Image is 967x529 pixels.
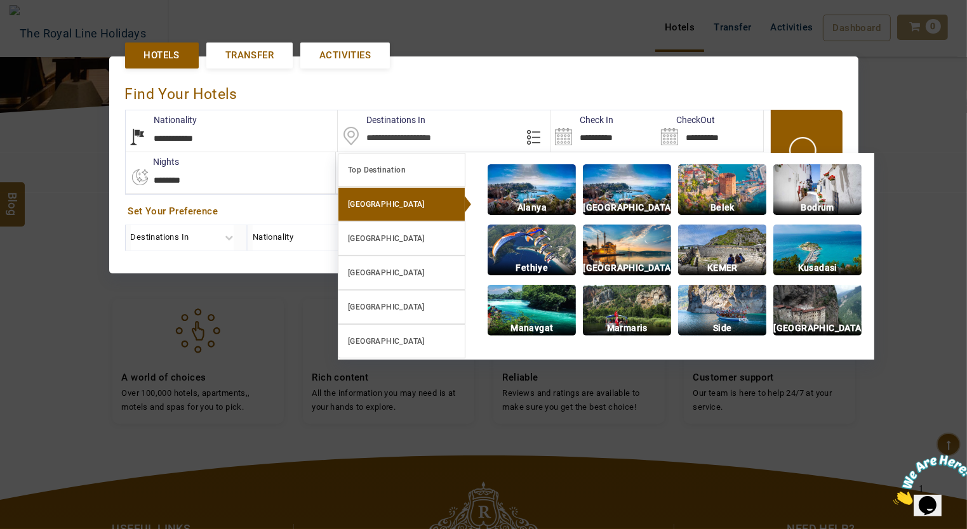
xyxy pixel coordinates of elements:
img: Chat attention grabber [5,5,84,55]
img: img [583,285,671,336]
span: Nationality [253,232,293,242]
b: [GEOGRAPHIC_DATA] [348,234,425,243]
input: Search [657,110,763,152]
p: Kusadasi [773,261,862,275]
span: Hotels [144,49,180,62]
label: CheckOut [657,114,715,126]
span: 1 [5,5,10,16]
p: Alanya [488,200,576,215]
img: img [678,225,766,275]
b: [GEOGRAPHIC_DATA] [348,303,425,311]
p: [GEOGRAPHIC_DATA] [583,200,671,215]
span: Transfer [225,49,274,62]
a: [GEOGRAPHIC_DATA] [338,290,465,324]
p: Bodrum [773,200,862,215]
label: Destinations In [338,114,425,126]
p: Fethiye [488,261,576,275]
img: img [678,285,766,336]
a: Set Your Preference [128,205,839,218]
img: img [773,285,862,336]
a: Hotels [125,42,199,69]
a: Activities [300,42,390,69]
a: [GEOGRAPHIC_DATA] [338,324,465,358]
p: [GEOGRAPHIC_DATA] [583,261,671,275]
span: Activities [319,49,371,62]
img: img [488,225,576,275]
a: [GEOGRAPHIC_DATA] [338,221,465,256]
a: [GEOGRAPHIC_DATA] [338,256,465,290]
p: KEMER [678,261,766,275]
label: nights [125,155,180,168]
p: Manavgat [488,321,576,336]
label: Nationality [126,114,197,126]
img: img [583,164,671,215]
b: Top Destination [348,166,406,174]
a: Top Destination [338,153,465,187]
div: Find Your Hotels [125,72,843,110]
input: Search [551,110,657,152]
img: img [678,164,766,215]
p: [GEOGRAPHIC_DATA] [773,321,862,336]
img: img [488,285,576,336]
img: img [583,225,671,275]
b: [GEOGRAPHIC_DATA] [348,268,425,277]
p: Marmaris [583,321,671,336]
label: Check In [551,114,613,126]
b: [GEOGRAPHIC_DATA] [348,200,425,209]
b: [GEOGRAPHIC_DATA] [348,337,425,346]
label: Rooms [336,155,392,168]
img: img [773,225,862,275]
span: Destinations In [131,232,189,242]
p: Side [678,321,766,336]
a: [GEOGRAPHIC_DATA] [338,187,465,221]
iframe: chat widget [888,450,967,510]
p: Belek [678,200,766,215]
img: img [488,164,576,215]
a: Transfer [206,42,293,69]
img: img [773,164,862,215]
